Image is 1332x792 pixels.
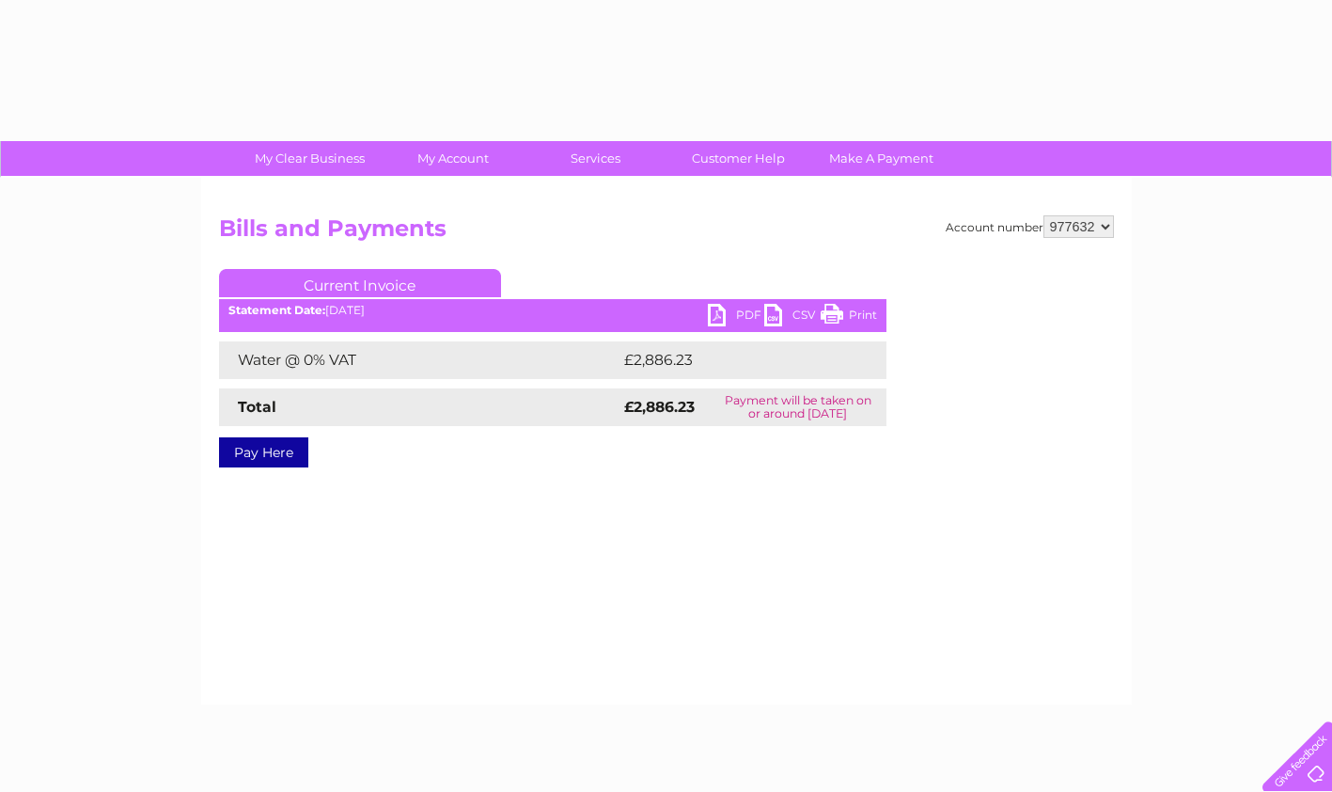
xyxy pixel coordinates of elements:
[821,304,877,331] a: Print
[708,304,764,331] a: PDF
[219,215,1114,251] h2: Bills and Payments
[804,141,959,176] a: Make A Payment
[661,141,816,176] a: Customer Help
[946,215,1114,238] div: Account number
[624,398,695,416] strong: £2,886.23
[238,398,276,416] strong: Total
[375,141,530,176] a: My Account
[219,437,308,467] a: Pay Here
[219,341,619,379] td: Water @ 0% VAT
[710,388,886,426] td: Payment will be taken on or around [DATE]
[228,303,325,317] b: Statement Date:
[219,269,501,297] a: Current Invoice
[619,341,857,379] td: £2,886.23
[219,304,886,317] div: [DATE]
[232,141,387,176] a: My Clear Business
[518,141,673,176] a: Services
[764,304,821,331] a: CSV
